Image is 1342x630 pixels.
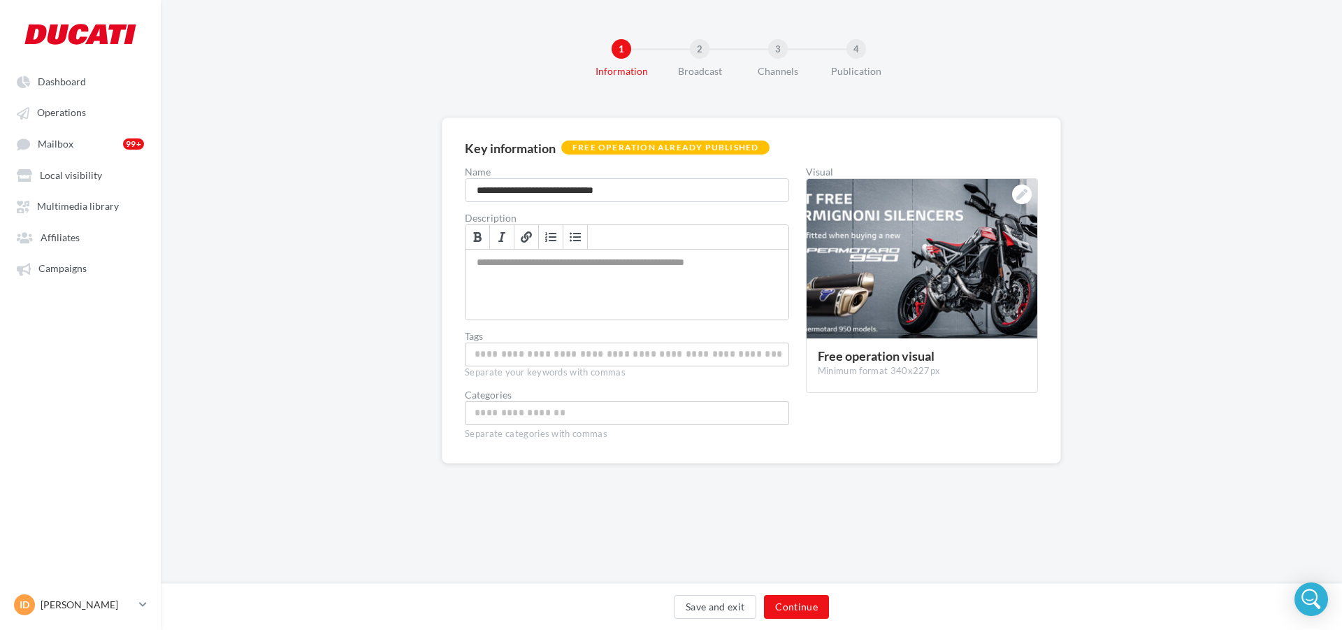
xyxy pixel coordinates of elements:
[465,343,789,366] div: Allows your affiliates to find the free operation more easily
[465,167,789,177] label: Name
[8,131,152,157] a: Mailbox 99+
[514,225,539,249] a: Link
[8,224,152,250] a: Affiliates
[38,263,87,275] span: Campaigns
[1294,582,1328,616] div: Open Intercom Messenger
[466,250,788,320] div: Allows you to explain the campaign goals to your affiliates
[468,346,786,362] input: Allows your affiliates to find the free operation more easily
[768,39,788,59] div: 3
[38,76,86,87] span: Dashboard
[8,99,152,124] a: Operations
[563,225,588,249] a: Insert/Remove Bulleted List
[655,64,744,78] div: Broadcast
[465,425,789,441] div: Separate categories with commas
[8,69,152,94] a: Dashboard
[466,225,490,249] a: Bold (Ctrl+B)
[465,390,789,400] div: Categories
[465,331,789,341] label: Tags
[8,193,152,218] a: Multimedia library
[733,64,823,78] div: Channels
[20,598,29,612] span: ID
[818,350,1026,362] div: Free operation visual
[674,595,757,619] button: Save and exit
[764,595,829,619] button: Continue
[818,365,1026,378] div: Minimum format 340x227px
[539,225,563,249] a: Insert/Remove Numbered List
[465,142,556,155] div: Key information
[8,255,152,280] a: Campaigns
[38,138,73,150] span: Mailbox
[806,167,1038,177] div: Visual
[37,201,119,213] span: Multimedia library
[468,405,786,421] input: Choose a category
[40,169,102,181] span: Local visibility
[123,138,144,150] div: 99+
[8,162,152,187] a: Local visibility
[846,39,866,59] div: 4
[465,213,789,223] label: Description
[41,598,134,612] p: [PERSON_NAME]
[490,225,514,249] a: Italic (Ctrl+I)
[37,107,86,119] span: Operations
[577,64,666,78] div: Information
[465,366,789,379] div: Separate your keywords with commas
[690,39,709,59] div: 2
[11,592,150,618] a: ID [PERSON_NAME]
[612,39,631,59] div: 1
[561,141,770,155] div: Free operation already published
[465,401,789,425] div: Choose a category
[811,64,901,78] div: Publication
[41,231,80,243] span: Affiliates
